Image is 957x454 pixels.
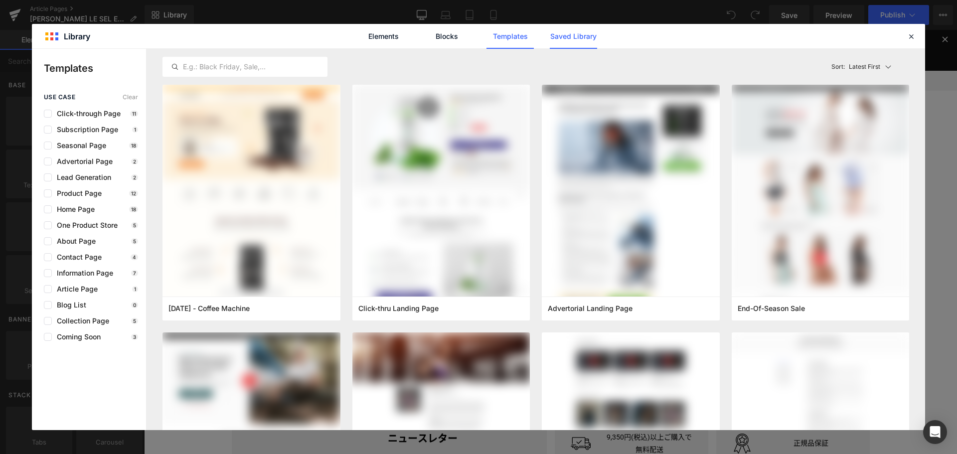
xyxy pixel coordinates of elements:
[163,61,327,73] input: E.g.: Black Friday, Sale,...
[365,68,407,86] a: ギフトガイド
[332,68,353,86] a: 新製品
[52,205,95,213] span: Home Page
[849,62,880,71] p: Latest First
[131,334,138,340] p: 3
[129,190,138,196] p: 12
[52,126,118,134] span: Subscription Page
[94,46,103,55] img: Icon_ShoppingGuide.svg
[129,206,138,212] p: 18
[179,68,235,86] a: ブランドから探す
[88,46,162,56] a: ショッピングガイド
[124,180,690,192] p: Start building your page
[188,46,224,56] span: お問い合わせ
[533,68,582,86] a: ショップリスト
[52,189,102,197] span: Product Page
[690,46,720,56] span: お気に入り
[550,24,597,49] a: Saved Library
[831,63,845,70] span: Sort:
[52,221,118,229] span: One Product Store
[44,94,75,101] span: use case
[463,401,548,426] p: 9,350円(税込)以上ご購入で無料配送
[419,68,447,86] a: 最新情報
[247,68,320,86] a: 限定品/キット・コフレ
[427,404,447,424] img: Icon_Shipping.svg
[111,94,235,101] span: ラトリエ デ パルファム 公式オンラインストア
[132,127,138,133] p: 1
[360,24,407,49] a: Elements
[52,317,109,325] span: Collection Page
[132,286,138,292] p: 1
[486,24,534,49] a: Templates
[52,142,106,150] span: Seasonal Page
[52,110,121,118] span: Click-through Page
[107,94,109,101] span: ›
[588,404,608,424] img: Icon_Quality.svg
[52,173,111,181] span: Lead Generation
[52,253,102,261] span: Contact Page
[52,285,98,293] span: Article Page
[618,46,660,56] a: ログイン
[358,304,439,313] span: Click-thru Landing Page
[131,302,138,308] p: 0
[52,237,96,245] span: About Page
[124,330,690,337] p: or Drag & Drop elements from left sidebar
[123,94,138,101] span: Clear
[88,71,167,83] img: ラトリエ デ パルファム 公式オンラインストア
[624,407,710,420] p: 正規品保証
[678,48,684,54] img: Icon_Heart_Empty.svg
[52,269,113,277] span: Information Page
[459,68,521,86] a: カテゴリーから探す
[129,143,138,149] p: 18
[694,71,705,82] img: Icon_Search.svg
[423,24,471,49] a: Blocks
[109,46,162,56] span: ショッピングガイド
[131,158,138,164] p: 2
[10,10,803,20] p: [全製品対象] ご購入で選べるサンプル2点プレゼント！
[362,302,452,322] a: Explore Template
[715,71,726,82] img: Icon_Cart.svg
[923,420,947,444] div: Open Intercom Messenger
[52,157,113,165] span: Advertorial Page
[88,93,235,103] nav: breadcrumbs
[738,304,805,313] span: End-Of-Season Sale
[131,238,138,244] p: 5
[131,318,138,324] p: 5
[548,304,633,313] span: Advertorial Landing Page
[88,94,106,101] a: ホーム
[130,111,138,117] p: 11
[131,270,138,276] p: 7
[609,67,709,87] input: 検索
[131,174,138,180] p: 2
[170,46,224,56] a: お問い合わせ
[827,57,910,77] button: Latest FirstSort:Latest First
[170,400,387,418] h4: ニュースレター
[44,61,146,76] p: Templates
[636,46,660,56] span: ログイン
[440,22,470,29] a: こちらから
[131,222,138,228] p: 5
[10,20,803,31] p: LINE公式アカウントの友だち追加は
[176,48,182,53] img: Icon_Email.svg
[168,304,250,313] span: Thanksgiving - Coffee Machine
[52,301,86,309] span: Blog List
[131,254,138,260] p: 4
[624,46,630,56] img: Icon_User.svg
[52,333,101,341] span: Coming Soon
